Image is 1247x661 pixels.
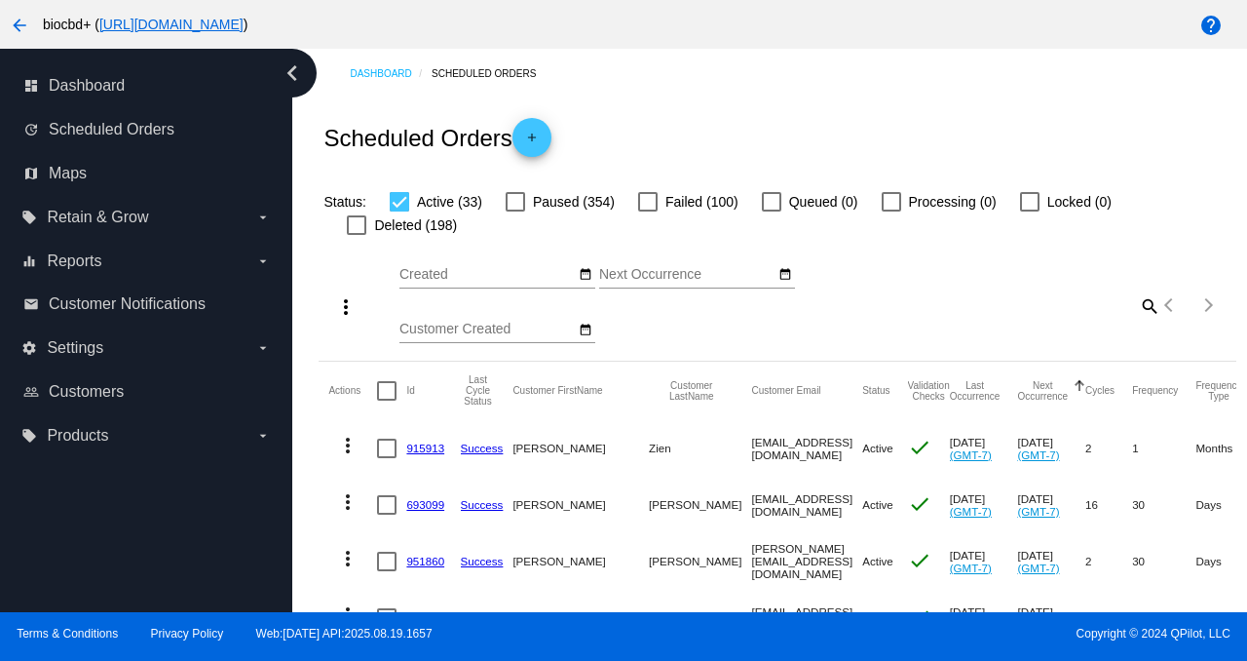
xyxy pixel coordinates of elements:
i: local_offer [21,428,37,444]
mat-cell: [DATE] [1017,590,1085,646]
i: dashboard [23,78,39,94]
span: Retain & Grow [47,209,148,226]
span: Active [862,498,893,511]
mat-cell: [EMAIL_ADDRESS][DOMAIN_NAME] [751,590,862,646]
i: arrow_drop_down [255,340,271,356]
button: Next page [1190,286,1228,325]
a: Web:[DATE] API:2025.08.19.1657 [256,627,433,641]
a: update Scheduled Orders [23,114,271,145]
mat-cell: [DATE] [950,420,1018,477]
mat-cell: [DATE] [950,533,1018,590]
mat-icon: arrow_back [8,14,31,37]
mat-header-cell: Actions [328,362,377,420]
button: Change sorting for CustomerEmail [751,385,820,397]
i: chevron_left [277,58,308,89]
mat-cell: [DATE] [1017,420,1085,477]
mat-cell: [DATE] [950,590,1018,646]
span: Queued (0) [789,190,858,214]
span: Scheduled Orders [49,121,174,138]
mat-cell: 30 [1132,533,1195,590]
mat-header-cell: Validation Checks [908,362,950,420]
span: Settings [47,339,103,357]
mat-icon: date_range [778,267,792,283]
mat-icon: more_vert [334,295,358,319]
span: Active [862,611,893,624]
i: arrow_drop_down [255,210,271,225]
mat-icon: more_vert [336,547,359,570]
i: local_offer [21,210,37,225]
button: Change sorting for Cycles [1085,385,1115,397]
input: Customer Created [399,322,575,337]
a: dashboard Dashboard [23,70,271,101]
a: Success [461,555,504,567]
span: Active (33) [417,190,482,214]
i: map [23,166,39,181]
a: map Maps [23,158,271,189]
h2: Scheduled Orders [323,118,550,157]
mat-icon: date_range [579,323,592,338]
button: Change sorting for FrequencyType [1195,380,1241,402]
a: 693099 [406,498,444,511]
mat-cell: 16 [1085,477,1132,533]
i: settings [21,340,37,356]
a: (GMT-7) [1017,448,1059,461]
a: Scheduled Orders [432,58,553,89]
span: Active [862,555,893,567]
span: Status: [323,194,366,210]
mat-cell: [EMAIL_ADDRESS][DOMAIN_NAME] [751,420,862,477]
button: Change sorting for NextOccurrenceUtc [1017,380,1068,402]
a: Terms & Conditions [17,627,118,641]
span: biocbd+ ( ) [43,17,247,32]
a: Privacy Policy [151,627,224,641]
span: Customers [49,383,124,401]
button: Change sorting for CustomerFirstName [512,385,602,397]
button: Change sorting for Status [862,385,889,397]
mat-cell: [PERSON_NAME] [649,477,751,533]
mat-cell: [PERSON_NAME] [512,477,649,533]
mat-icon: check [908,436,931,459]
i: arrow_drop_down [255,253,271,269]
mat-cell: 2 [1085,533,1132,590]
mat-cell: [DATE] [1017,477,1085,533]
mat-cell: 1 [1132,420,1195,477]
a: (GMT-7) [1017,562,1059,574]
button: Previous page [1151,286,1190,325]
input: Created [399,267,575,283]
i: update [23,122,39,137]
i: arrow_drop_down [255,428,271,444]
mat-icon: search [1137,291,1160,321]
a: email Customer Notifications [23,289,271,320]
a: (GMT-7) [950,505,992,518]
mat-icon: more_vert [336,603,359,627]
a: Dashboard [350,58,432,89]
a: Success [461,611,504,624]
a: (GMT-7) [950,562,992,574]
a: 918905 [406,611,444,624]
span: Maps [49,165,87,182]
mat-cell: [PERSON_NAME][EMAIL_ADDRESS][DOMAIN_NAME] [751,533,862,590]
span: Products [47,427,108,445]
mat-icon: check [908,492,931,516]
span: Failed (100) [665,190,738,214]
span: Dashboard [49,77,125,95]
span: Deleted (198) [374,214,457,237]
mat-cell: [DATE] [1017,533,1085,590]
span: Paused (354) [533,190,615,214]
span: Reports [47,253,101,270]
a: [URL][DOMAIN_NAME] [99,17,244,32]
mat-icon: more_vert [336,490,359,514]
input: Next Occurrence [599,267,775,283]
mat-icon: help [1199,14,1223,37]
a: people_outline Customers [23,376,271,408]
span: Locked (0) [1047,190,1112,214]
mat-cell: 30 [1132,477,1195,533]
button: Change sorting for Id [406,385,414,397]
a: (GMT-7) [1017,505,1059,518]
mat-cell: Zien [649,420,751,477]
button: Change sorting for LastProcessingCycleId [461,374,496,407]
a: 951860 [406,555,444,567]
mat-cell: 4 [1085,590,1132,646]
mat-cell: Good [649,590,751,646]
i: equalizer [21,253,37,269]
a: Success [461,442,504,454]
